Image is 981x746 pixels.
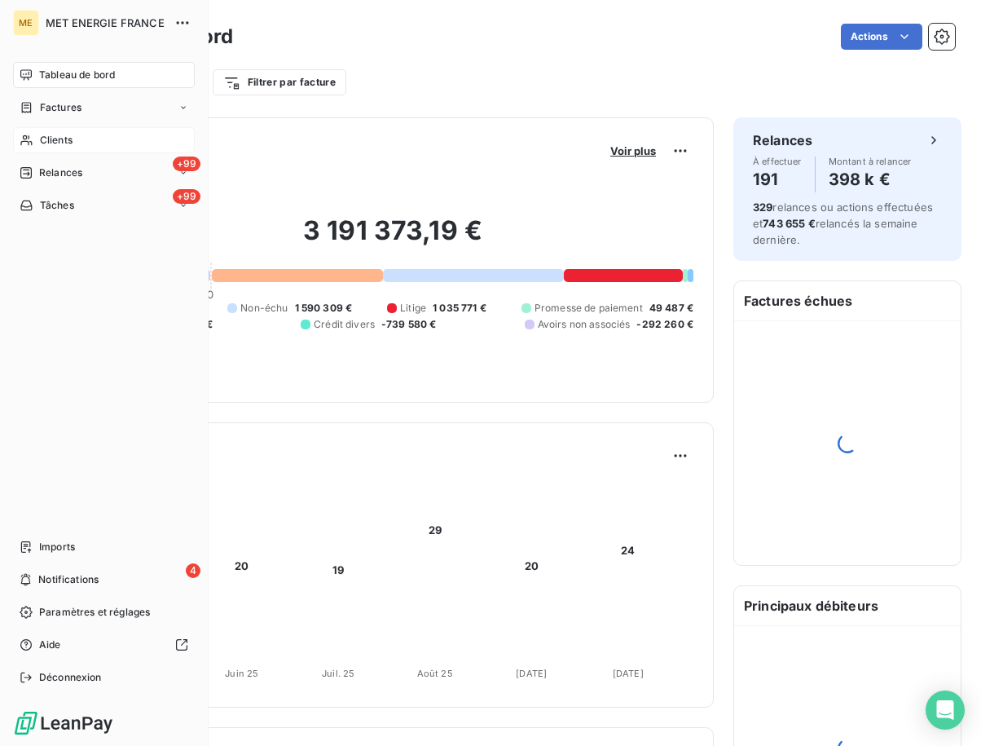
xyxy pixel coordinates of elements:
[13,710,114,736] img: Logo LeanPay
[39,540,75,554] span: Imports
[734,586,961,625] h6: Principaux débiteurs
[841,24,922,50] button: Actions
[753,166,802,192] h4: 191
[38,572,99,587] span: Notifications
[322,668,354,679] tspan: Juil. 25
[39,605,150,620] span: Paramètres et réglages
[734,281,961,320] h6: Factures échues
[173,189,200,204] span: +99
[186,563,200,578] span: 4
[753,157,802,166] span: À effectuer
[538,317,631,332] span: Avoirs non associés
[829,157,912,166] span: Montant à relancer
[295,301,353,316] span: 1 590 309 €
[207,288,213,301] span: 0
[417,668,453,679] tspan: Août 25
[753,201,772,214] span: 329
[92,214,693,263] h2: 3 191 373,19 €
[534,301,643,316] span: Promesse de paiement
[753,201,933,246] span: relances ou actions effectuées et relancés la semaine dernière.
[13,632,195,658] a: Aide
[926,691,965,730] div: Open Intercom Messenger
[753,130,812,150] h6: Relances
[649,301,693,316] span: 49 487 €
[433,301,486,316] span: 1 035 771 €
[46,16,165,29] span: MET ENERGIE FRANCE
[40,133,73,148] span: Clients
[39,166,82,180] span: Relances
[516,668,547,679] tspan: [DATE]
[39,670,102,685] span: Déconnexion
[381,317,437,332] span: -739 580 €
[613,668,644,679] tspan: [DATE]
[610,144,656,157] span: Voir plus
[39,638,61,652] span: Aide
[173,157,200,171] span: +99
[240,301,288,316] span: Non-échu
[400,301,426,316] span: Litige
[763,217,815,230] span: 743 655 €
[605,143,661,158] button: Voir plus
[40,100,81,115] span: Factures
[40,198,74,213] span: Tâches
[829,166,912,192] h4: 398 k €
[213,69,346,95] button: Filtrer par facture
[39,68,115,82] span: Tableau de bord
[225,668,258,679] tspan: Juin 25
[636,317,693,332] span: -292 260 €
[13,10,39,36] div: ME
[314,317,375,332] span: Crédit divers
